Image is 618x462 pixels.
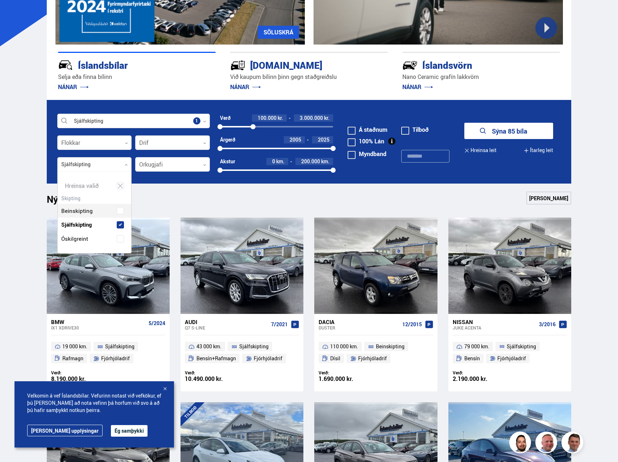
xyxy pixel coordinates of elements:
div: Íslandsbílar [58,58,190,71]
div: Audi [185,319,268,325]
span: km. [276,159,285,164]
img: -Svtn6bYgwAsiwNX.svg [402,58,418,73]
span: Dísil [330,354,340,363]
div: Nissan [453,319,536,325]
span: 200.000 [301,158,320,165]
div: Akstur [220,159,235,164]
div: BMW [51,319,146,325]
a: Audi Q7 S-LINE 7/2021 43 000 km. Sjálfskipting Bensín+Rafmagn Fjórhjóladrif Verð: 10.490.000 kr. [181,314,303,391]
span: Fjórhjóladrif [358,354,387,363]
span: 2005 [290,136,301,143]
div: Verð: [319,370,376,375]
a: Dacia Duster 12/2015 110 000 km. Beinskipting Dísil Fjórhjóladrif Verð: 1.690.000 kr. [314,314,437,391]
a: NÁNAR [402,83,433,91]
p: Nano Ceramic grafín lakkvörn [402,73,560,81]
label: Tilboð [401,127,429,133]
span: km. [321,159,329,164]
div: Juke ACENTA [453,325,536,330]
span: 43 000 km. [196,342,221,351]
span: kr. [324,115,329,121]
p: Við kaupum bílinn þinn gegn staðgreiðslu [230,73,388,81]
img: nhp88E3Fdnt1Opn2.png [510,433,532,454]
div: Verð: [453,370,510,375]
img: tr5P-W3DuiFaO7aO.svg [230,58,245,73]
div: Árgerð [220,137,235,143]
div: Q7 S-LINE [185,325,268,330]
div: [DOMAIN_NAME] [230,58,362,71]
label: Myndband [348,151,386,157]
span: Fjórhjóladrif [101,354,130,363]
a: [PERSON_NAME] upplýsingar [27,425,103,436]
span: 3.000.000 [300,114,323,121]
div: 10.490.000 kr. [185,376,242,382]
span: 3/2016 [539,322,556,327]
label: Á staðnum [348,127,387,133]
span: Velkomin á vef Íslandsbílar. Vefurinn notast við vefkökur, ef þú [PERSON_NAME] að nota vefinn þá ... [27,392,161,414]
span: 79 000 km. [464,342,489,351]
a: BMW ix1 XDRIVE30 5/2024 19 000 km. Sjálfskipting Rafmagn Fjórhjóladrif Verð: 8.190.000 kr. [47,314,170,391]
div: Hreinsa valið [58,179,132,193]
div: 2.190.000 kr. [453,376,510,382]
div: Verð: [51,370,108,375]
span: Fjórhjóladrif [497,354,526,363]
span: 19 000 km. [62,342,87,351]
img: siFngHWaQ9KaOqBr.png [536,433,558,454]
span: 110 000 km. [330,342,358,351]
a: SÖLUSKRÁ [258,26,299,39]
span: Sjálfskipting [239,342,269,351]
a: NÁNAR [58,83,89,91]
p: Selja eða finna bílinn [58,73,216,81]
div: Verð: [185,370,242,375]
a: NÁNAR [230,83,261,91]
div: ix1 XDRIVE30 [51,325,146,330]
div: Dacia [319,319,399,325]
span: Rafmagn [62,354,83,363]
span: Beinskipting [61,206,93,216]
img: FbJEzSuNWCJXmdc-.webp [563,433,584,454]
span: Beinskipting [376,342,405,351]
span: Bensín+Rafmagn [196,354,236,363]
span: 2025 [318,136,329,143]
div: 8.190.000 kr. [51,376,108,382]
div: Duster [319,325,399,330]
button: Hreinsa leit [464,142,497,159]
button: Opna LiveChat spjallviðmót [6,3,28,25]
span: 12/2015 [402,322,422,327]
div: Verð [220,115,231,121]
label: 100% Lán [348,138,384,144]
span: 0 [272,158,275,165]
h1: Nýtt á skrá [47,194,105,209]
button: Ég samþykki [111,425,148,437]
div: 1.690.000 kr. [319,376,376,382]
span: Sjálfskipting [61,219,92,230]
a: Nissan Juke ACENTA 3/2016 79 000 km. Sjálfskipting Bensín Fjórhjóladrif Verð: 2.190.000 kr. [448,314,571,391]
button: Ítarleg leit [524,142,553,159]
a: [PERSON_NAME] [526,192,571,205]
div: Íslandsvörn [402,58,534,71]
span: Sjálfskipting [507,342,536,351]
span: 5/2024 [149,320,165,326]
span: Fjórhjóladrif [254,354,282,363]
button: Sýna 85 bíla [464,123,553,139]
span: Bensín [464,354,480,363]
span: 100.000 [258,114,277,121]
img: JRvxyua_JYH6wB4c.svg [58,58,73,73]
span: 7/2021 [271,322,288,327]
span: Óskilgreint [61,234,88,244]
span: Sjálfskipting [105,342,134,351]
span: kr. [278,115,283,121]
